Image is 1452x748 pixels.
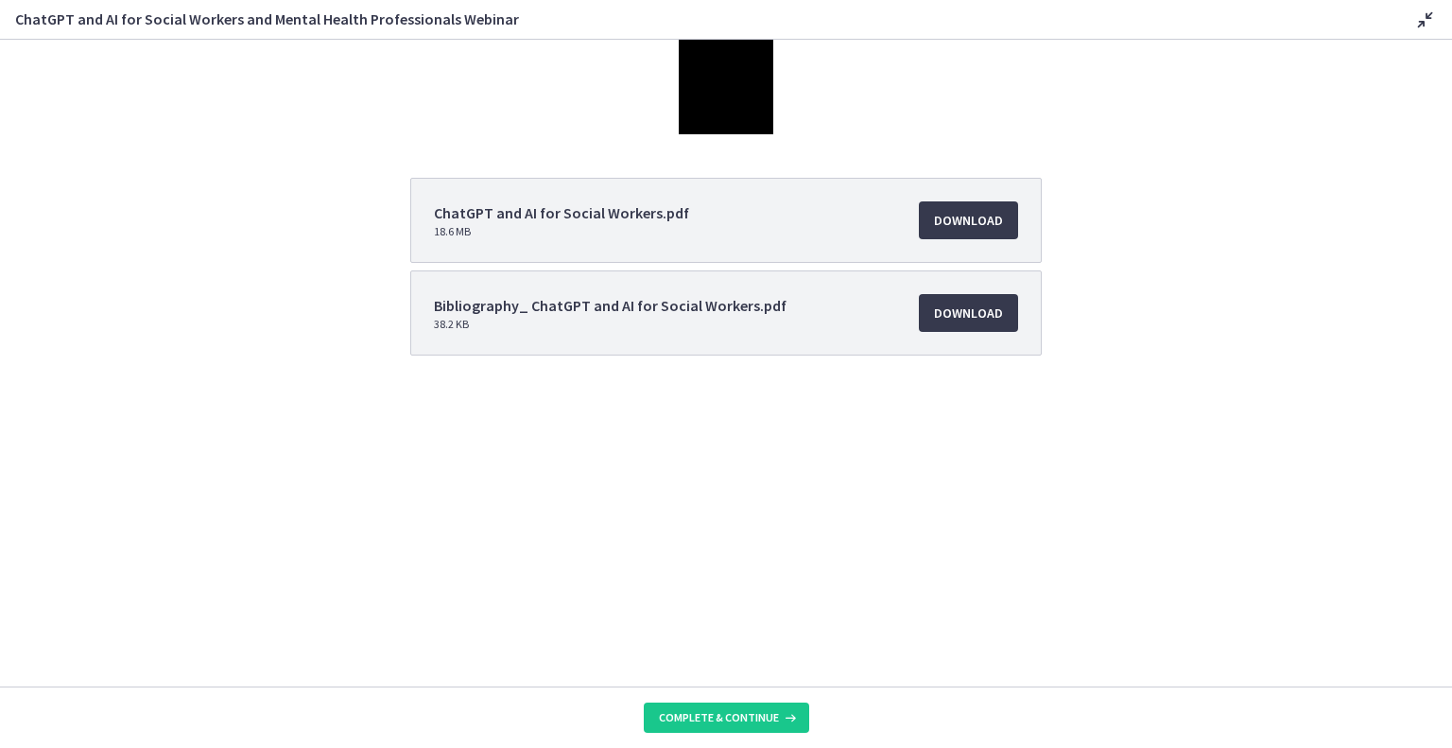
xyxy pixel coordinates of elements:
[434,201,689,224] span: ChatGPT and AI for Social Workers.pdf
[934,302,1003,324] span: Download
[919,294,1018,332] a: Download
[434,317,786,332] span: 38.2 KB
[644,703,809,733] button: Complete & continue
[15,8,1384,30] h3: ChatGPT and AI for Social Workers and Mental Health Professionals Webinar
[434,294,786,317] span: Bibliography_ ChatGPT and AI for Social Workers.pdf
[659,710,779,725] span: Complete & continue
[434,224,689,239] span: 18.6 MB
[934,209,1003,232] span: Download
[919,201,1018,239] a: Download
